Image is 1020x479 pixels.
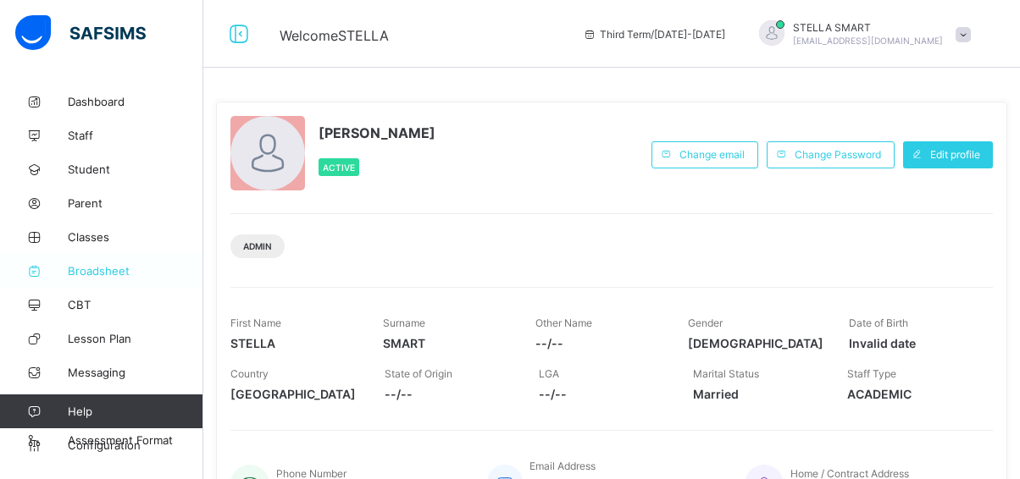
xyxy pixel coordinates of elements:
[230,336,358,350] span: STELLA
[68,230,203,244] span: Classes
[68,332,203,345] span: Lesson Plan
[15,15,146,51] img: safsims
[529,460,596,472] span: Email Address
[230,367,269,380] span: Country
[688,336,823,350] span: [DEMOGRAPHIC_DATA]
[930,148,980,161] span: Edit profile
[742,20,979,48] div: STELLASMART
[68,298,203,311] span: CBT
[583,28,725,41] span: session/term information
[68,438,202,452] span: Configuration
[68,129,203,142] span: Staff
[539,387,668,401] span: --/--
[230,387,359,401] span: [GEOGRAPHIC_DATA]
[679,148,745,161] span: Change email
[688,317,723,329] span: Gender
[68,196,203,210] span: Parent
[383,317,425,329] span: Surname
[280,27,389,44] span: Welcome STELLA
[323,162,355,173] span: Active
[68,366,203,379] span: Messaging
[68,95,203,108] span: Dashboard
[385,367,452,380] span: State of Origin
[793,21,943,34] span: STELLA SMART
[383,336,510,350] span: SMART
[849,336,976,350] span: Invalid date
[952,420,1003,471] button: Open asap
[319,124,435,141] span: [PERSON_NAME]
[230,317,281,329] span: First Name
[68,162,203,176] span: Student
[693,367,759,380] span: Marital Status
[847,367,896,380] span: Staff Type
[539,367,559,380] span: LGA
[847,387,976,401] span: ACADEMIC
[535,336,662,350] span: --/--
[68,264,203,278] span: Broadsheet
[243,241,272,251] span: Admin
[849,317,908,329] span: Date of Birth
[693,387,822,401] span: Married
[68,405,202,418] span: Help
[385,387,513,401] span: --/--
[535,317,592,329] span: Other Name
[793,36,943,46] span: [EMAIL_ADDRESS][DOMAIN_NAME]
[795,148,881,161] span: Change Password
